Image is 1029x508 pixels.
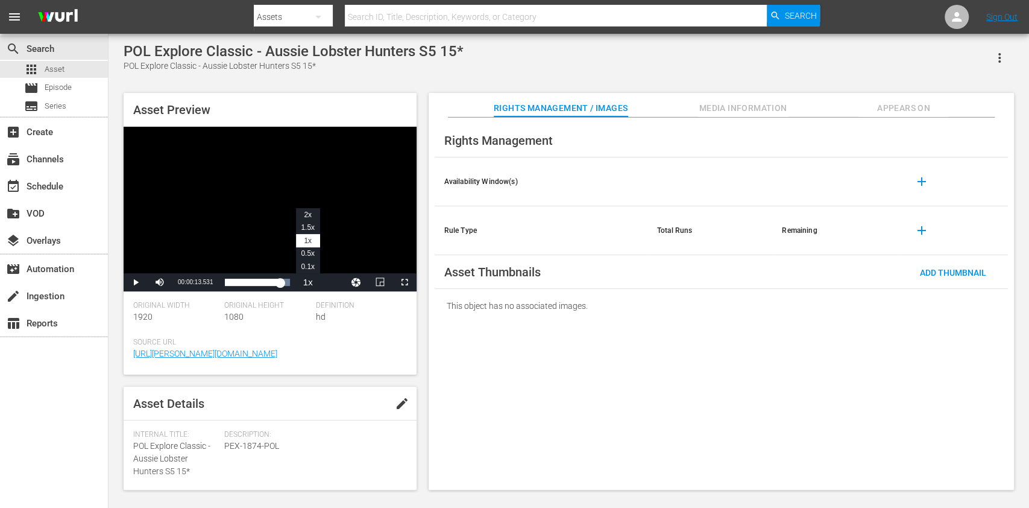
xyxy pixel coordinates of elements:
span: Original Width [133,301,218,311]
span: Series [45,100,66,112]
button: Mute [148,273,172,291]
span: Search [784,5,816,27]
span: Appears On [858,101,949,116]
div: POL Explore Classic - Aussie Lobster Hunters S5 15* [124,60,464,72]
button: Picture-in-Picture [368,273,392,291]
a: Sign Out [986,12,1018,22]
span: add [914,223,928,238]
span: Ingestion [6,289,20,303]
span: Internal Title: [133,430,218,440]
span: Episode [24,81,39,95]
div: Progress Bar [225,279,289,286]
span: Media Information [698,101,788,116]
span: hd [315,312,325,322]
span: Schedule [6,179,20,194]
div: Video Player [124,127,417,291]
span: Add Thumbnail [910,268,996,278]
span: Asset Preview [133,103,210,117]
span: 0.5x [301,249,315,258]
span: Original Height [224,301,309,311]
span: 00:00:13.531 [178,279,213,285]
span: 0.1x [301,262,315,271]
div: POL Explore Classic - Aussie Lobster Hunters S5 15* [124,43,464,60]
span: Overlays [6,233,20,248]
button: edit [388,389,417,418]
button: Fullscreen [392,273,417,291]
span: menu [7,10,22,24]
button: add [907,167,936,196]
span: Asset Details [133,396,204,411]
span: Reports [6,316,20,331]
span: POL Explore Classic - Aussie Lobster Hunters S5 15* [133,441,210,476]
th: Total Runs [647,206,772,255]
span: add [914,174,928,189]
span: Definition [315,301,400,311]
th: Remaining [772,206,897,255]
button: Add Thumbnail [910,261,996,283]
span: Channels [6,152,20,167]
span: 1x [304,237,312,245]
button: Jump To Time [344,273,368,291]
span: PEX-1874-POL [224,440,400,452]
span: 1920 [133,312,153,322]
a: [URL][PERSON_NAME][DOMAIN_NAME] [133,349,277,358]
button: Playback Rate [296,273,320,291]
span: Asset [45,63,65,75]
span: Automation [6,262,20,276]
span: Create [6,125,20,139]
th: Availability Window(s) [435,157,647,206]
span: Rights Management / Images [494,101,628,116]
span: 1.5x [301,223,315,232]
span: Series [24,99,39,113]
span: Episode [45,81,72,94]
span: 2x [304,211,312,219]
span: Asset Thumbnails [444,265,541,279]
span: Description: [224,430,400,440]
button: Search [767,5,820,27]
button: Play [124,273,148,291]
button: add [907,216,936,245]
span: 1080 [224,312,244,322]
span: Source Url [133,338,401,348]
div: This object has no associated images. [435,289,1008,323]
span: edit [395,396,409,411]
th: Rule Type [435,206,647,255]
span: VOD [6,206,20,221]
span: Rights Management [444,133,553,148]
img: ans4CAIJ8jUAAAAAAAAAAAAAAAAAAAAAAAAgQb4GAAAAAAAAAAAAAAAAAAAAAAAAJMjXAAAAAAAAAAAAAAAAAAAAAAAAgAT5G... [29,3,87,31]
span: Asset [24,62,39,77]
span: Search [6,42,20,56]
